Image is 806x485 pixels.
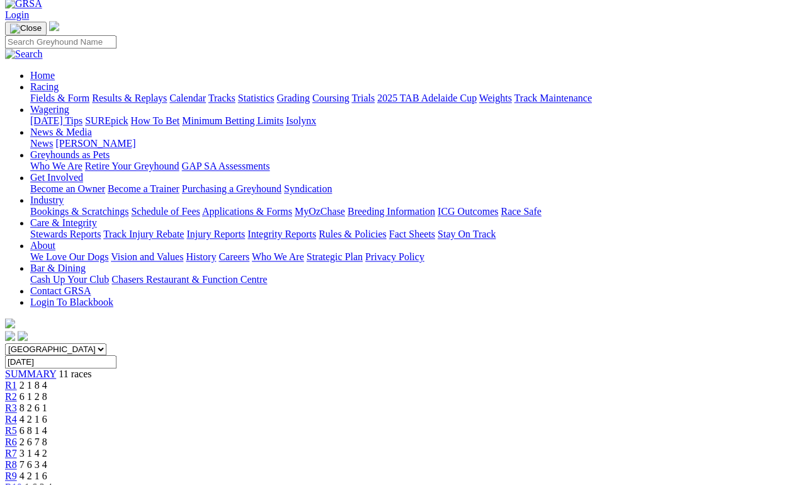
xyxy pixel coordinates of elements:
[30,229,101,240] a: Stewards Reports
[20,392,47,402] span: 6 1 2 8
[208,93,236,104] a: Tracks
[319,229,387,240] a: Rules & Policies
[5,392,17,402] a: R2
[238,93,275,104] a: Statistics
[30,71,55,81] a: Home
[5,414,17,425] a: R4
[30,127,92,138] a: News & Media
[59,369,91,380] span: 11 races
[49,21,59,31] img: logo-grsa-white.png
[30,173,83,183] a: Get Involved
[30,218,97,229] a: Care & Integrity
[5,331,15,341] img: facebook.svg
[30,161,801,173] div: Greyhounds as Pets
[277,93,310,104] a: Grading
[30,105,69,115] a: Wagering
[501,207,541,217] a: Race Safe
[5,22,47,36] button: Toggle navigation
[111,275,267,285] a: Chasers Restaurant & Function Centre
[219,252,249,263] a: Careers
[20,460,47,471] span: 7 6 3 4
[20,448,47,459] span: 3 1 4 2
[131,116,180,127] a: How To Bet
[186,229,245,240] a: Injury Reports
[5,403,17,414] a: R3
[438,207,498,217] a: ICG Outcomes
[20,414,47,425] span: 4 2 1 6
[286,116,316,127] a: Isolynx
[5,49,43,60] img: Search
[30,150,110,161] a: Greyhounds as Pets
[30,241,55,251] a: About
[18,331,28,341] img: twitter.svg
[514,93,592,104] a: Track Maintenance
[20,403,47,414] span: 8 2 6 1
[5,426,17,437] a: R5
[5,356,116,369] input: Select date
[30,184,105,195] a: Become an Owner
[20,380,47,391] span: 2 1 8 4
[479,93,512,104] a: Weights
[108,184,179,195] a: Become a Trainer
[30,195,64,206] a: Industry
[10,24,42,34] img: Close
[307,252,363,263] a: Strategic Plan
[20,437,47,448] span: 2 6 7 8
[5,448,17,459] a: R7
[30,252,108,263] a: We Love Our Dogs
[111,252,183,263] a: Vision and Values
[5,10,29,21] a: Login
[247,229,316,240] a: Integrity Reports
[30,275,109,285] a: Cash Up Your Club
[438,229,496,240] a: Stay On Track
[30,297,113,308] a: Login To Blackbook
[30,139,801,150] div: News & Media
[30,93,801,105] div: Racing
[30,263,86,274] a: Bar & Dining
[30,252,801,263] div: About
[30,82,59,93] a: Racing
[30,116,801,127] div: Wagering
[5,471,17,482] a: R9
[5,319,15,329] img: logo-grsa-white.png
[5,437,17,448] a: R6
[182,184,281,195] a: Purchasing a Greyhound
[30,139,53,149] a: News
[312,93,349,104] a: Coursing
[92,93,167,104] a: Results & Replays
[30,229,801,241] div: Care & Integrity
[5,369,56,380] a: SUMMARY
[55,139,135,149] a: [PERSON_NAME]
[20,471,47,482] span: 4 2 1 6
[30,116,82,127] a: [DATE] Tips
[30,207,801,218] div: Industry
[85,116,128,127] a: SUREpick
[103,229,184,240] a: Track Injury Rebate
[30,275,801,286] div: Bar & Dining
[295,207,345,217] a: MyOzChase
[351,93,375,104] a: Trials
[169,93,206,104] a: Calendar
[252,252,304,263] a: Who We Are
[182,161,270,172] a: GAP SA Assessments
[377,93,477,104] a: 2025 TAB Adelaide Cup
[5,380,17,391] a: R1
[284,184,332,195] a: Syndication
[182,116,283,127] a: Minimum Betting Limits
[186,252,216,263] a: History
[30,184,801,195] div: Get Involved
[348,207,435,217] a: Breeding Information
[85,161,179,172] a: Retire Your Greyhound
[20,426,47,437] span: 6 8 1 4
[5,460,17,471] a: R8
